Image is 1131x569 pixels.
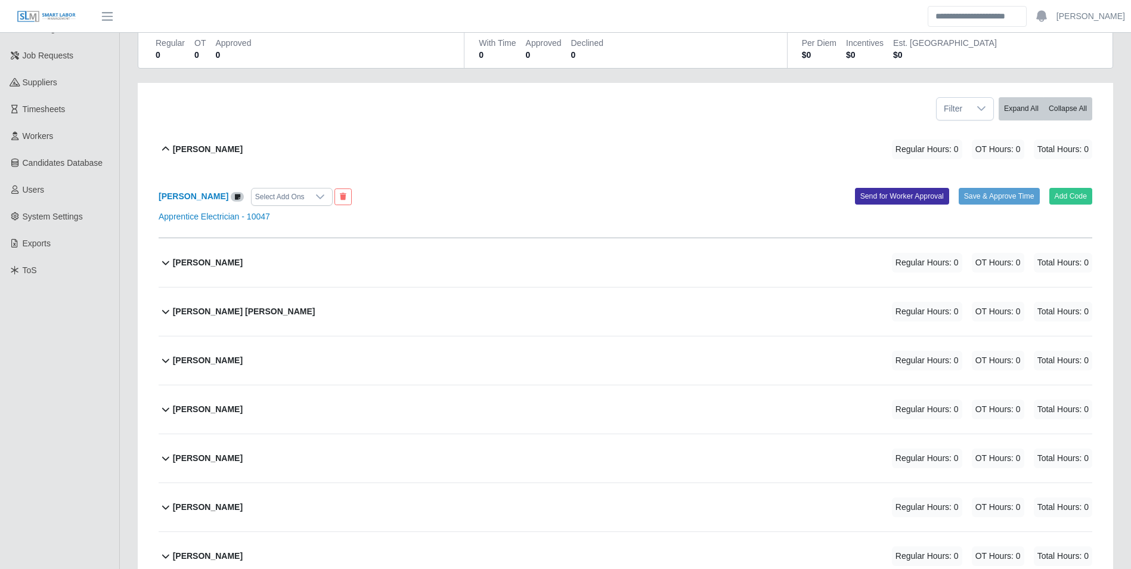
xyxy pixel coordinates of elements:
button: [PERSON_NAME] [PERSON_NAME] Regular Hours: 0 OT Hours: 0 Total Hours: 0 [159,287,1092,336]
dd: 0 [479,49,516,61]
span: Regular Hours: 0 [892,497,962,517]
a: View/Edit Notes [231,191,244,201]
a: [PERSON_NAME] [159,191,228,201]
dt: OT [194,37,206,49]
span: Workers [23,131,54,141]
dd: $0 [893,49,997,61]
span: Regular Hours: 0 [892,253,962,273]
button: [PERSON_NAME] Regular Hours: 0 OT Hours: 0 Total Hours: 0 [159,483,1092,531]
span: Job Requests [23,51,74,60]
span: Total Hours: 0 [1034,400,1092,419]
button: [PERSON_NAME] Regular Hours: 0 OT Hours: 0 Total Hours: 0 [159,434,1092,483]
dt: With Time [479,37,516,49]
span: Candidates Database [23,158,103,168]
dd: $0 [846,49,884,61]
span: System Settings [23,212,83,221]
b: [PERSON_NAME] [173,452,243,465]
span: Exports [23,239,51,248]
dt: Approved [215,37,251,49]
span: OT Hours: 0 [972,302,1024,321]
span: Filter [937,98,969,120]
img: SLM Logo [17,10,76,23]
span: ToS [23,265,37,275]
span: Users [23,185,45,194]
div: bulk actions [999,97,1092,120]
div: Select Add Ons [252,188,308,205]
dt: Regular [156,37,185,49]
b: [PERSON_NAME] [173,403,243,416]
input: Search [928,6,1027,27]
dt: Est. [GEOGRAPHIC_DATA] [893,37,997,49]
span: Regular Hours: 0 [892,140,962,159]
span: OT Hours: 0 [972,546,1024,566]
span: OT Hours: 0 [972,351,1024,370]
span: Regular Hours: 0 [892,351,962,370]
dt: Incentives [846,37,884,49]
span: Regular Hours: 0 [892,302,962,321]
span: Total Hours: 0 [1034,253,1092,273]
dt: Per Diem [802,37,836,49]
dd: 0 [156,49,185,61]
span: Total Hours: 0 [1034,351,1092,370]
span: Regular Hours: 0 [892,449,962,468]
span: Total Hours: 0 [1034,546,1092,566]
b: [PERSON_NAME] [173,256,243,269]
span: Regular Hours: 0 [892,546,962,566]
span: OT Hours: 0 [972,140,1024,159]
button: [PERSON_NAME] Regular Hours: 0 OT Hours: 0 Total Hours: 0 [159,239,1092,287]
b: [PERSON_NAME] [173,143,243,156]
span: Total Hours: 0 [1034,449,1092,468]
span: OT Hours: 0 [972,400,1024,419]
span: Suppliers [23,78,57,87]
button: Add Code [1049,188,1093,205]
dd: 0 [194,49,206,61]
span: OT Hours: 0 [972,449,1024,468]
button: End Worker & Remove from the Timesheet [334,188,352,205]
b: [PERSON_NAME] [173,550,243,562]
a: Apprentice Electrician - 10047 [159,212,270,221]
span: Timesheets [23,104,66,114]
button: Send for Worker Approval [855,188,949,205]
dd: 0 [571,49,603,61]
dt: Approved [526,37,562,49]
b: [PERSON_NAME] [173,354,243,367]
button: [PERSON_NAME] Regular Hours: 0 OT Hours: 0 Total Hours: 0 [159,125,1092,174]
button: Collapse All [1043,97,1092,120]
a: [PERSON_NAME] [1056,10,1125,23]
b: [PERSON_NAME] [PERSON_NAME] [173,305,315,318]
dt: Declined [571,37,603,49]
span: OT Hours: 0 [972,497,1024,517]
span: Total Hours: 0 [1034,497,1092,517]
span: OT Hours: 0 [972,253,1024,273]
dd: 0 [215,49,251,61]
b: [PERSON_NAME] [173,501,243,514]
button: [PERSON_NAME] Regular Hours: 0 OT Hours: 0 Total Hours: 0 [159,385,1092,434]
span: Regular Hours: 0 [892,400,962,419]
span: Total Hours: 0 [1034,140,1092,159]
button: [PERSON_NAME] Regular Hours: 0 OT Hours: 0 Total Hours: 0 [159,336,1092,385]
button: Save & Approve Time [959,188,1040,205]
button: Expand All [999,97,1044,120]
span: Total Hours: 0 [1034,302,1092,321]
dd: $0 [802,49,836,61]
dd: 0 [526,49,562,61]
